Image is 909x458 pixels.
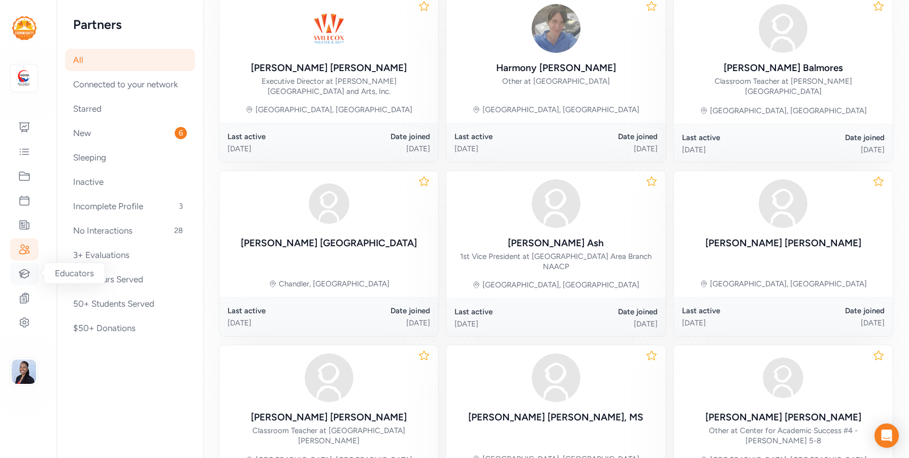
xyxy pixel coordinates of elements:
div: Last active [682,306,784,316]
img: avatar38fbb18c.svg [759,4,807,53]
div: Last active [455,307,556,317]
div: [DATE] [455,144,556,154]
div: Chandler, [GEOGRAPHIC_DATA] [279,279,389,289]
div: [PERSON_NAME] [PERSON_NAME] [705,236,861,250]
div: [DATE] [228,144,329,154]
img: avatar38fbb18c.svg [759,179,807,228]
div: Classroom Teacher at [GEOGRAPHIC_DATA][PERSON_NAME] [228,426,430,446]
div: New [65,122,195,144]
div: Other at [GEOGRAPHIC_DATA] [502,76,610,86]
div: [PERSON_NAME] [GEOGRAPHIC_DATA] [241,236,417,250]
div: [GEOGRAPHIC_DATA], [GEOGRAPHIC_DATA] [710,279,867,289]
span: 6 [175,127,187,139]
div: Other at Center for Academic Success #4 - [PERSON_NAME] 5-8 [682,426,885,446]
div: [PERSON_NAME] Balmores [724,61,843,75]
div: [PERSON_NAME] [PERSON_NAME] [705,410,861,424]
div: Executive Director at [PERSON_NAME][GEOGRAPHIC_DATA] and Arts, Inc. [228,76,430,96]
img: logo [12,16,37,40]
div: 3+ Evaluations [65,244,195,266]
div: 25+ Hours Served [65,268,195,290]
div: Connected to your network [65,73,195,95]
div: [DATE] [556,319,658,329]
div: [DATE] [329,144,431,154]
div: Date joined [329,132,431,142]
div: 1st Vice President at [GEOGRAPHIC_DATA] Area Branch NAACP [455,251,657,272]
img: Y09BYuQT1yi4dhwfBHXF [305,4,353,53]
img: avatar38fbb18c.svg [532,179,580,228]
div: [DATE] [455,319,556,329]
div: [GEOGRAPHIC_DATA], [GEOGRAPHIC_DATA] [710,106,867,116]
div: Date joined [783,133,885,143]
div: No Interactions [65,219,195,242]
div: Date joined [783,306,885,316]
div: [PERSON_NAME] [PERSON_NAME] [251,410,407,424]
span: 28 [170,224,187,237]
img: avatar38fbb18c.svg [532,353,580,402]
div: Harmony [PERSON_NAME] [496,61,616,75]
img: logo [13,67,35,89]
div: Sleeping [65,146,195,169]
div: [GEOGRAPHIC_DATA], [GEOGRAPHIC_DATA] [482,105,639,115]
div: [DATE] [682,145,784,155]
div: Open Intercom Messenger [874,423,899,448]
div: 50+ Students Served [65,292,195,315]
img: 7Hq8REuRT1S7Jk0RBOXZ [532,4,580,53]
div: [DATE] [556,144,658,154]
div: All [65,49,195,71]
div: [PERSON_NAME] [PERSON_NAME], MS [468,410,643,424]
div: Date joined [329,306,431,316]
div: [PERSON_NAME] Ash [508,236,604,250]
div: Last active [228,132,329,142]
div: [DATE] [783,318,885,328]
div: Inactive [65,171,195,193]
div: Date joined [556,307,658,317]
div: Incomplete Profile [65,195,195,217]
div: [GEOGRAPHIC_DATA], [GEOGRAPHIC_DATA] [482,280,639,290]
div: Last active [455,132,556,142]
div: Last active [682,133,784,143]
div: [GEOGRAPHIC_DATA], [GEOGRAPHIC_DATA] [255,105,412,115]
div: [DATE] [329,318,431,328]
div: Last active [228,306,329,316]
img: avatar38fbb18c.svg [305,353,353,402]
div: $50+ Donations [65,317,195,339]
img: avatar38fbb18c.svg [759,353,807,402]
img: avatar38fbb18c.svg [305,179,353,228]
span: 3 [175,200,187,212]
div: [DATE] [682,318,784,328]
h2: Partners [73,16,187,32]
div: [DATE] [228,318,329,328]
div: [DATE] [783,145,885,155]
div: Starred [65,97,195,120]
div: Classroom Teacher at [PERSON_NAME][GEOGRAPHIC_DATA] [682,76,885,96]
div: [PERSON_NAME] [PERSON_NAME] [251,61,407,75]
div: Date joined [556,132,658,142]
